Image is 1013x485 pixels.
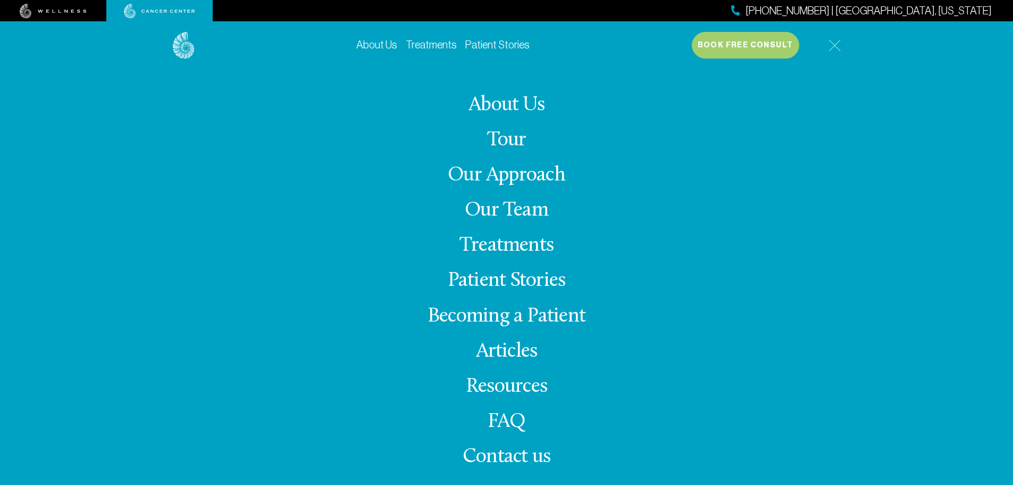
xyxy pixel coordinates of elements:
[459,235,554,256] a: Treatments
[468,95,545,116] a: About Us
[356,39,397,51] a: About Us
[448,165,565,186] a: Our Approach
[94,67,133,75] a: Learn more
[731,3,992,19] a: [PHONE_NUMBER] | [GEOGRAPHIC_DATA], [US_STATE]
[197,85,235,104] button: Finish
[37,7,89,18] span: Tag Assistant
[448,270,566,291] a: Patient Stories
[9,55,26,76] i: check_circle
[124,4,195,19] img: cancer center
[488,412,526,432] a: FAQ
[463,447,550,467] span: Contact us
[173,32,195,59] img: logo
[487,130,526,151] a: Tour
[213,3,234,24] i: Collapse debug badge
[692,32,799,59] button: Book Free Consult
[406,39,457,51] a: Treatments
[828,39,841,52] img: icon-hamburger
[465,39,530,51] a: Patient Stories
[746,3,992,19] span: [PHONE_NUMBER] | [GEOGRAPHIC_DATA], [US_STATE]
[33,55,222,76] span: Debug information for this page is viewable in the Tag Assistant window
[428,306,585,327] a: Becoming a Patient
[476,341,538,362] a: Articles
[465,200,548,221] a: Our Team
[466,376,547,397] a: Resources
[20,4,87,19] img: wellness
